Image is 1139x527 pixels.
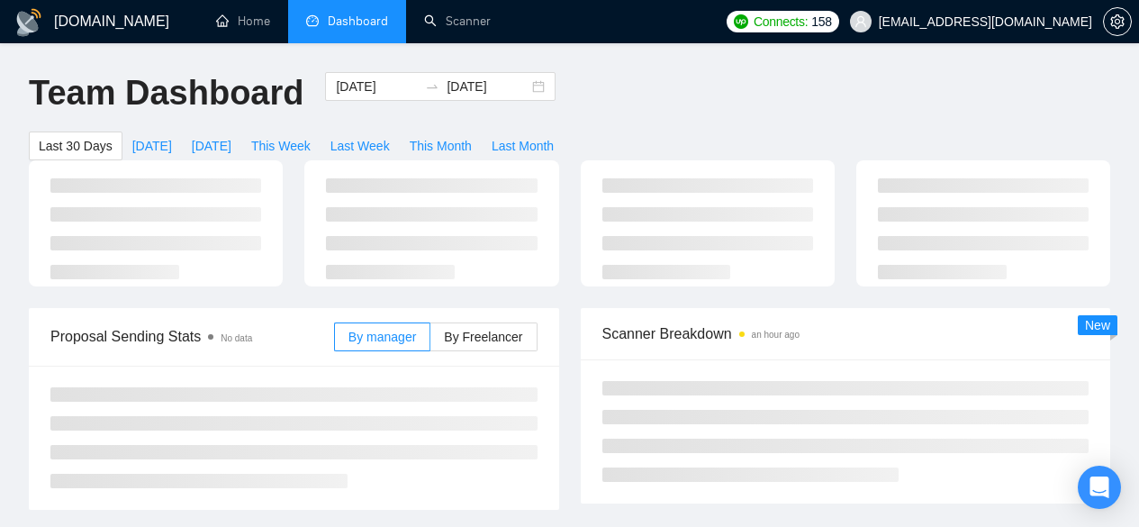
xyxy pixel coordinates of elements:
button: Last Month [482,132,564,160]
span: [DATE] [192,136,231,156]
span: No data [221,333,252,343]
input: End date [447,77,529,96]
span: user [854,15,867,28]
span: By Freelancer [444,330,522,344]
input: Start date [336,77,418,96]
span: By manager [348,330,416,344]
span: New [1085,318,1110,332]
span: Last Week [330,136,390,156]
span: [DATE] [132,136,172,156]
a: setting [1103,14,1132,29]
span: This Week [251,136,311,156]
img: upwork-logo.png [734,14,748,29]
span: setting [1104,14,1131,29]
span: Connects: [754,12,808,32]
a: searchScanner [424,14,491,29]
span: Proposal Sending Stats [50,325,334,348]
time: an hour ago [752,330,800,340]
div: Open Intercom Messenger [1078,466,1121,509]
button: [DATE] [122,132,182,160]
span: swap-right [425,79,439,94]
button: This Week [241,132,321,160]
span: 158 [811,12,831,32]
button: setting [1103,7,1132,36]
button: Last 30 Days [29,132,122,160]
span: dashboard [306,14,319,27]
span: Scanner Breakdown [602,323,1089,345]
button: This Month [400,132,482,160]
a: homeHome [216,14,270,29]
button: Last Week [321,132,400,160]
button: [DATE] [182,132,241,160]
span: Last Month [492,136,554,156]
span: Last 30 Days [39,136,113,156]
h1: Team Dashboard [29,72,303,114]
span: to [425,79,439,94]
span: Dashboard [328,14,388,29]
span: This Month [410,136,472,156]
img: logo [14,8,43,37]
